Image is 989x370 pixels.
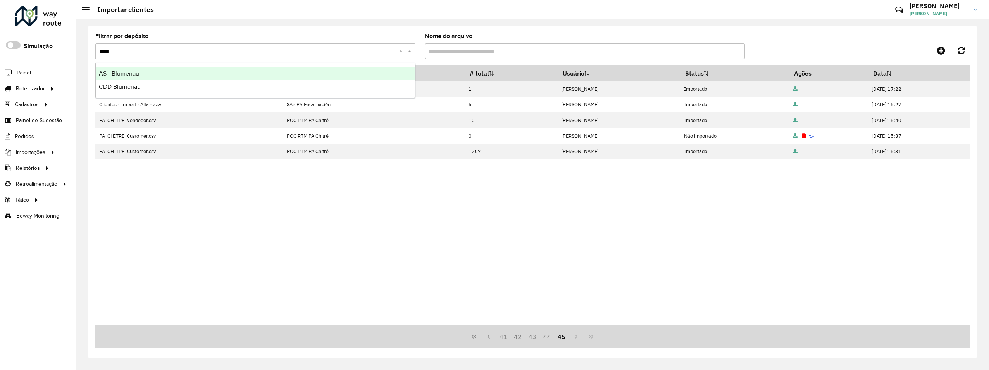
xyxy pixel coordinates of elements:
[793,133,798,139] a: Arquivo completo
[809,133,814,139] a: Reimportar
[793,117,798,124] a: Arquivo completo
[496,329,511,344] button: 41
[891,2,908,18] a: Contato Rápido
[557,128,680,144] td: [PERSON_NAME]
[868,112,970,128] td: [DATE] 15:40
[555,329,569,344] button: 45
[540,329,555,344] button: 44
[95,144,283,159] td: PA_CHITRE_Customer.csv
[557,65,680,81] th: Usuário
[16,212,59,220] span: Beway Monitoring
[910,10,968,17] span: [PERSON_NAME]
[680,144,789,159] td: Importado
[557,81,680,97] td: [PERSON_NAME]
[868,97,970,112] td: [DATE] 16:27
[283,144,465,159] td: POC RTM PA Chitré
[15,132,34,140] span: Pedidos
[15,100,39,109] span: Cadastros
[399,47,406,56] span: Clear all
[15,196,29,204] span: Tático
[481,329,496,344] button: Previous Page
[464,128,557,144] td: 0
[464,112,557,128] td: 10
[680,128,789,144] td: Não importado
[793,86,798,92] a: Arquivo completo
[464,97,557,112] td: 5
[793,101,798,108] a: Arquivo completo
[464,144,557,159] td: 1207
[16,180,57,188] span: Retroalimentação
[467,329,481,344] button: First Page
[680,65,789,81] th: Status
[283,128,465,144] td: POC RTM PA Chitré
[868,65,970,81] th: Data
[680,112,789,128] td: Importado
[99,83,141,90] span: CDD Blumenau
[16,116,62,124] span: Painel de Sugestão
[16,164,40,172] span: Relatórios
[95,128,283,144] td: PA_CHITRE_Customer.csv
[510,329,525,344] button: 42
[95,97,283,112] td: Clientes - Import - Alta - .csv
[283,112,465,128] td: POC RTM PA Chitré
[793,148,798,155] a: Arquivo completo
[910,2,968,10] h3: [PERSON_NAME]
[802,133,806,139] a: Exibir log de erros
[868,144,970,159] td: [DATE] 15:31
[680,97,789,112] td: Importado
[464,81,557,97] td: 1
[868,128,970,144] td: [DATE] 15:37
[283,97,465,112] td: SAZ PY Encarnación
[24,41,53,51] label: Simulação
[525,329,540,344] button: 43
[680,81,789,97] td: Importado
[868,81,970,97] td: [DATE] 17:22
[95,63,415,98] ng-dropdown-panel: Options list
[16,85,45,93] span: Roteirizador
[99,70,139,77] span: AS - Blumenau
[557,97,680,112] td: [PERSON_NAME]
[789,65,868,81] th: Ações
[17,69,31,77] span: Painel
[90,5,154,14] h2: Importar clientes
[16,148,45,156] span: Importações
[464,65,557,81] th: # total
[557,112,680,128] td: [PERSON_NAME]
[95,112,283,128] td: PA_CHITRE_Vendedor.csv
[425,31,472,41] label: Nome do arquivo
[95,31,148,41] label: Filtrar por depósito
[557,144,680,159] td: [PERSON_NAME]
